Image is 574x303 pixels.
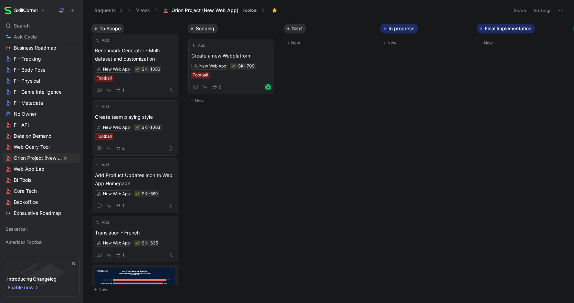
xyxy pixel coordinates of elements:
[243,7,258,14] span: Football
[193,72,208,79] div: Football
[122,253,124,257] span: 1
[7,283,40,292] button: Enable now
[3,175,80,185] a: BI Tools
[3,65,80,75] a: F - Body Pose
[3,224,80,236] div: Basketball
[95,219,110,226] button: Add
[92,100,178,156] a: AddCreate team playing styleNew Web AppFootball2
[95,46,175,63] span: Benchmark Generator - Multi dataset and customization
[474,21,570,51] div: Final ImplementationNew
[188,24,218,33] button: Scoping
[485,25,531,32] span: Final Implementation
[3,208,80,218] a: Exhaustive Roadmap
[135,192,139,196] img: 🌱
[92,216,178,262] a: AddTranslation - FrenchNew Web App1
[3,237,80,247] div: American Football
[3,32,80,42] a: Ask Cycle
[14,133,52,139] span: Data on Demand
[281,21,378,51] div: NextNew
[88,21,185,297] div: To ScopeNew
[284,39,375,47] button: New
[142,190,158,197] div: SKI-669
[103,240,130,247] div: New Web App
[92,34,178,97] a: AddBenchmark Generator - Multi dataset and customizationNew Web AppFootball1
[232,64,236,69] img: 🌱
[3,197,80,207] a: Backoffice
[95,113,175,121] span: Create team playing style
[3,164,80,174] a: Web App Lab
[135,191,140,196] button: 🌱
[3,224,80,234] div: Basketball
[135,241,139,245] img: 🌱
[96,133,112,140] div: Football
[3,98,80,108] a: F - Metadata
[266,85,270,90] div: A
[531,6,555,15] button: Settings
[4,7,11,14] img: SkillCorner
[477,24,535,33] button: Final Implementation
[3,153,80,163] a: Orion Project (New Web App)View actions
[3,120,80,130] a: F - API
[3,76,80,86] a: F - Physical
[70,155,77,161] button: View actions
[14,122,29,128] span: F - API
[160,5,268,15] button: Orion Project (New Web App)Football
[171,7,238,14] span: Orion Project (New Web App)
[14,88,62,95] span: F - Game Intelligence
[133,5,153,15] button: Views
[14,7,38,13] h1: SkillCorner
[199,63,226,70] div: New Web App
[188,39,274,94] a: AddCreate a new WebplatformNew Web AppFootball2A
[103,190,130,197] div: New Web App
[3,54,80,64] a: F - Tracking
[380,39,471,47] button: New
[14,66,45,73] span: F - Body Pose
[122,88,124,92] span: 1
[6,226,28,232] span: Basketball
[477,39,567,47] button: New
[3,237,80,249] div: American Football
[115,86,126,94] button: 1
[135,67,139,72] img: 🌱
[95,229,175,237] span: Translation - French
[14,111,36,117] span: No Owner
[115,251,126,259] button: 1
[380,24,418,33] button: In progress
[115,145,126,152] button: 2
[238,63,254,70] div: SKI-709
[14,177,31,184] span: BI Tools
[511,6,529,15] button: Share
[91,24,124,33] button: To Scope
[115,202,126,210] button: 1
[185,21,281,108] div: ScopingNew
[196,25,214,32] span: Scoping
[135,67,140,72] button: 🌱
[91,5,126,15] button: Requests
[6,239,43,245] span: American Football
[3,19,80,218] div: FootballGame Intelligence BugsBusiness RoadmapF - TrackingF - Body PoseF - PhysicalF - Game Intel...
[14,199,38,206] span: Backoffice
[14,166,44,173] span: Web App Lab
[14,55,41,62] span: F - Tracking
[135,125,140,130] button: 🌱
[135,241,140,245] button: 🌱
[14,33,37,41] span: Ask Cycle
[95,171,175,188] span: Add Product Updates Icon to Web App Homepage
[3,6,47,15] button: SkillCornerSkillCorner
[14,77,40,84] span: F - Physical
[99,25,121,32] span: To Scope
[142,240,158,247] div: SKI-635
[142,66,160,73] div: SKI-1086
[14,44,56,51] span: Business Roadmap
[14,22,30,30] span: Search
[14,144,50,150] span: Web Query Tool
[191,42,206,49] button: Add
[122,146,125,150] span: 2
[91,285,182,294] button: New
[231,64,236,69] div: 🌱
[3,186,80,196] a: Core Tech
[211,83,222,91] button: 2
